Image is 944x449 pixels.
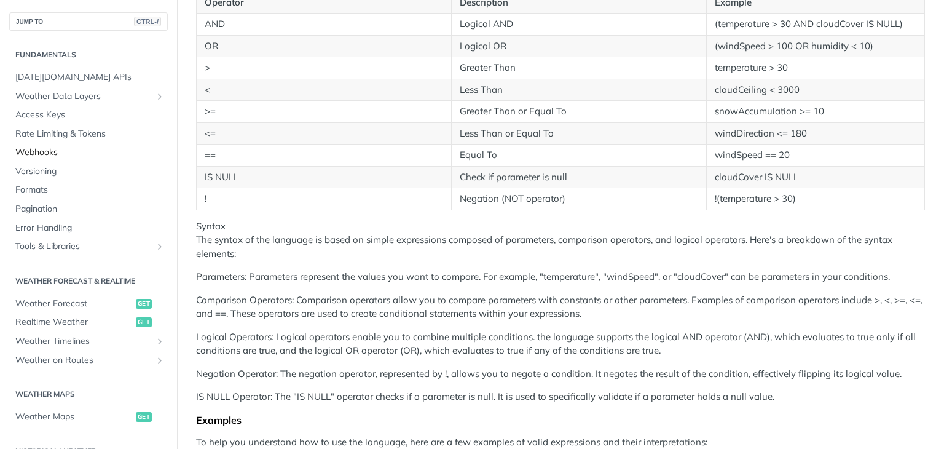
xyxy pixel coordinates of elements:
[451,166,706,188] td: Check if parameter is null
[15,298,133,310] span: Weather Forecast
[9,389,168,400] h2: Weather Maps
[197,35,452,57] td: OR
[9,351,168,370] a: Weather on RoutesShow subpages for Weather on Routes
[706,122,925,145] td: windDirection <= 180
[15,240,152,253] span: Tools & Libraries
[451,35,706,57] td: Logical OR
[706,166,925,188] td: cloudCover IS NULL
[155,92,165,101] button: Show subpages for Weather Data Layers
[9,12,168,31] button: JUMP TOCTRL-/
[197,188,452,210] td: !
[196,330,925,358] p: Logical Operators: Logical operators enable you to combine multiple conditions. the language supp...
[136,299,152,309] span: get
[451,145,706,167] td: Equal To
[196,293,925,321] p: Comparison Operators: Comparison operators allow you to compare parameters with constants or othe...
[706,79,925,101] td: cloudCeiling < 3000
[451,57,706,79] td: Greater Than
[9,106,168,124] a: Access Keys
[451,101,706,123] td: Greater Than or Equal To
[197,145,452,167] td: ==
[9,332,168,351] a: Weather TimelinesShow subpages for Weather Timelines
[197,101,452,123] td: >=
[9,125,168,143] a: Rate Limiting & Tokens
[706,145,925,167] td: windSpeed == 20
[15,128,165,140] span: Rate Limiting & Tokens
[197,166,452,188] td: IS NULL
[706,14,925,36] td: (temperature > 30 AND cloudCover IS NULL)
[451,79,706,101] td: Less Than
[9,276,168,287] h2: Weather Forecast & realtime
[196,367,925,381] p: Negation Operator: The negation operator, represented by !, allows you to negate a condition. It ...
[9,237,168,256] a: Tools & LibrariesShow subpages for Tools & Libraries
[155,336,165,346] button: Show subpages for Weather Timelines
[15,109,165,121] span: Access Keys
[155,242,165,252] button: Show subpages for Tools & Libraries
[15,411,133,423] span: Weather Maps
[197,57,452,79] td: >
[706,35,925,57] td: (windSpeed > 100 OR humidity < 10)
[15,165,165,178] span: Versioning
[15,203,165,215] span: Pagination
[451,122,706,145] td: Less Than or Equal To
[15,71,165,84] span: [DATE][DOMAIN_NAME] APIs
[134,17,161,26] span: CTRL-/
[9,87,168,106] a: Weather Data LayersShow subpages for Weather Data Layers
[15,354,152,367] span: Weather on Routes
[197,14,452,36] td: AND
[155,356,165,365] button: Show subpages for Weather on Routes
[197,122,452,145] td: <=
[136,412,152,422] span: get
[9,181,168,199] a: Formats
[9,49,168,60] h2: Fundamentals
[9,68,168,87] a: [DATE][DOMAIN_NAME] APIs
[451,14,706,36] td: Logical AND
[15,222,165,234] span: Error Handling
[196,220,925,261] p: Syntax The syntax of the language is based on simple expressions composed of parameters, comparis...
[15,90,152,103] span: Weather Data Layers
[706,101,925,123] td: snowAccumulation >= 10
[136,317,152,327] span: get
[196,270,925,284] p: Parameters: Parameters represent the values you want to compare. For example, "temperature", "win...
[706,57,925,79] td: temperature > 30
[9,295,168,313] a: Weather Forecastget
[196,414,925,426] div: Examples
[451,188,706,210] td: Negation (NOT operator)
[15,316,133,328] span: Realtime Weather
[15,184,165,196] span: Formats
[15,335,152,348] span: Weather Timelines
[706,188,925,210] td: !(temperature > 30)
[197,79,452,101] td: <
[9,200,168,218] a: Pagination
[196,390,925,404] p: IS NULL Operator: The "IS NULL" operator checks if a parameter is null. It is used to specificall...
[15,146,165,159] span: Webhooks
[9,219,168,237] a: Error Handling
[9,408,168,426] a: Weather Mapsget
[9,313,168,332] a: Realtime Weatherget
[9,143,168,162] a: Webhooks
[9,162,168,181] a: Versioning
